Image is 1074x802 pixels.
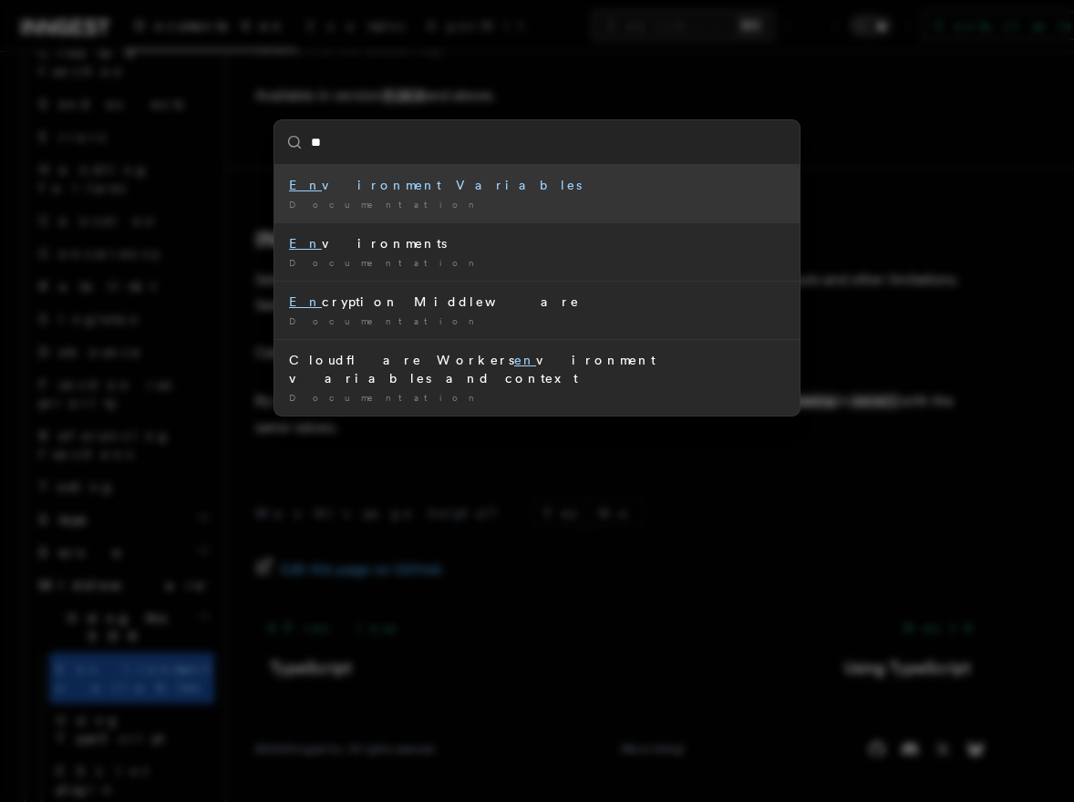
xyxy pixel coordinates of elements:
mark: En [289,178,322,192]
div: Cloudflare Workers vironment variables and context [289,351,785,387]
mark: En [289,294,322,309]
div: vironment Variables [289,176,785,194]
span: Documentation [289,199,481,210]
span: Documentation [289,257,481,268]
span: Documentation [289,315,481,326]
span: Documentation [289,392,481,403]
div: cryption Middleware [289,293,785,311]
mark: En [289,236,322,251]
mark: en [514,353,536,367]
div: vironments [289,234,785,252]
